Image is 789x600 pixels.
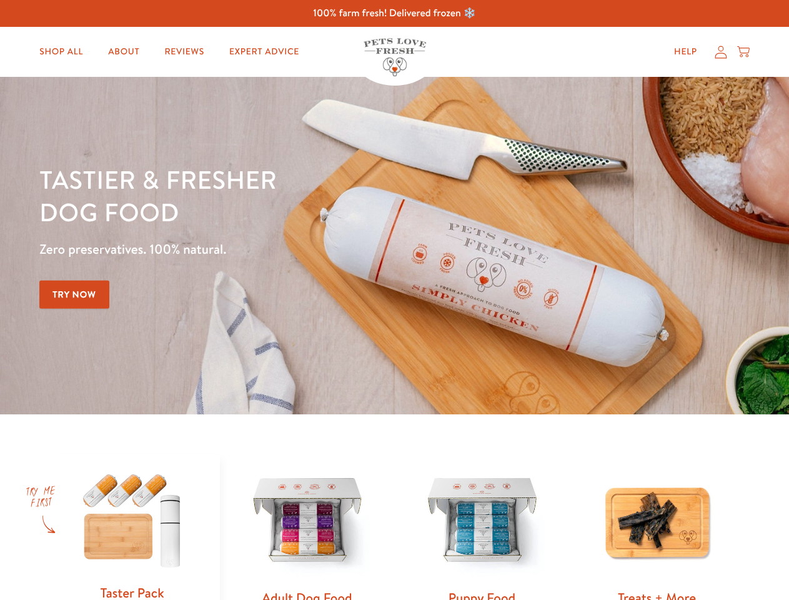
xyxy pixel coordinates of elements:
img: Pets Love Fresh [364,38,426,76]
a: Help [664,39,707,64]
a: Shop All [29,39,93,64]
a: About [98,39,149,64]
a: Reviews [154,39,214,64]
h1: Tastier & fresher dog food [39,163,513,228]
a: Expert Advice [219,39,309,64]
a: Try Now [39,281,109,309]
p: Zero preservatives. 100% natural. [39,238,513,261]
